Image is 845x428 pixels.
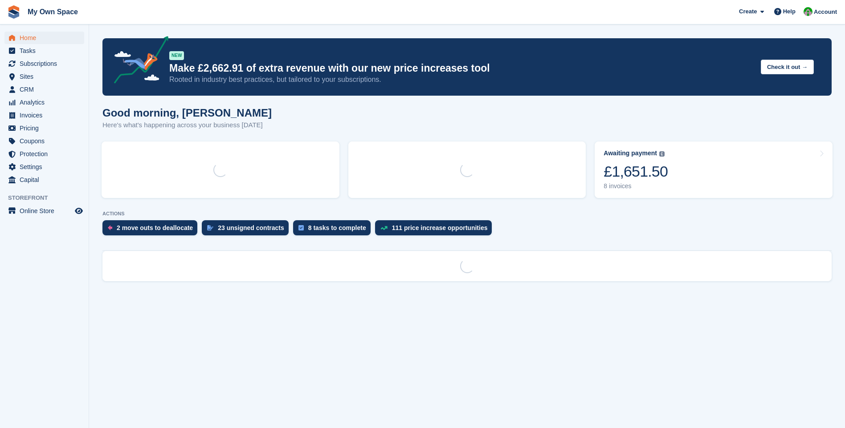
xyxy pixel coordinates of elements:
p: Here's what's happening across your business [DATE] [102,120,272,130]
p: Rooted in industry best practices, but tailored to your subscriptions. [169,75,754,85]
span: Coupons [20,135,73,147]
div: 111 price increase opportunities [392,224,488,231]
a: menu [4,135,84,147]
a: menu [4,122,84,134]
span: Settings [20,161,73,173]
h1: Good morning, [PERSON_NAME] [102,107,272,119]
img: price_increase_opportunities-93ffe204e8149a01c8c9dc8f82e8f89637d9d84a8eef4429ea346261dce0b2c0.svg [380,226,388,230]
span: Analytics [20,96,73,109]
a: 8 tasks to complete [293,220,375,240]
a: menu [4,148,84,160]
span: Invoices [20,109,73,121]
div: 2 move outs to deallocate [117,224,193,231]
img: stora-icon-8386f47178a22dfd0bd8f6a31ec36ba5ce8667c1dd55bd0f319d3a0aa187defe.svg [7,5,20,19]
button: Check it out → [761,60,814,74]
img: move_outs_to_deallocate_icon-f764333ba52eb49d3ac5e1228854f67142a1ed5810a6f6cc68b1a99e826820c5.svg [108,225,112,230]
img: icon-info-grey-7440780725fd019a000dd9b08b2336e03edf1995a4989e88bcd33f0948082b44.svg [659,151,665,157]
a: menu [4,32,84,44]
span: CRM [20,83,73,96]
span: Home [20,32,73,44]
span: Storefront [8,194,89,202]
div: 8 tasks to complete [308,224,366,231]
a: menu [4,83,84,96]
a: menu [4,57,84,70]
a: menu [4,96,84,109]
img: task-75834270c22a3079a89374b754ae025e5fb1db73e45f91037f5363f120a921f8.svg [298,225,304,230]
img: price-adjustments-announcement-icon-8257ccfd72463d97f412b2fc003d46551f7dbcb40ab6d574587a9cd5c0d94... [106,36,169,87]
span: Help [783,7,796,16]
span: Pricing [20,122,73,134]
a: menu [4,109,84,121]
a: menu [4,70,84,83]
span: Protection [20,148,73,160]
a: menu [4,161,84,173]
p: ACTIONS [102,211,832,217]
a: 2 move outs to deallocate [102,220,202,240]
a: Preview store [73,206,84,216]
span: Tasks [20,44,73,57]
img: contract_signature_icon-13c848040528278c33f63329250d36e43548de30e8caae1d1a13099fd9432cc5.svg [207,225,213,230]
a: Awaiting payment £1,651.50 8 invoices [595,141,833,198]
div: £1,651.50 [604,162,668,181]
span: Capital [20,174,73,186]
a: menu [4,205,84,217]
span: Online Store [20,205,73,217]
span: Account [814,8,837,16]
div: 23 unsigned contracts [218,224,284,231]
span: Create [739,7,757,16]
p: Make £2,662.91 of extra revenue with our new price increases tool [169,62,754,75]
div: Awaiting payment [604,149,657,157]
a: 23 unsigned contracts [202,220,293,240]
span: Sites [20,70,73,83]
div: 8 invoices [604,182,668,190]
a: My Own Space [24,4,82,19]
a: menu [4,174,84,186]
a: menu [4,44,84,57]
span: Subscriptions [20,57,73,70]
div: NEW [169,51,184,60]
img: Paula Harris [804,7,812,16]
a: 111 price increase opportunities [375,220,497,240]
